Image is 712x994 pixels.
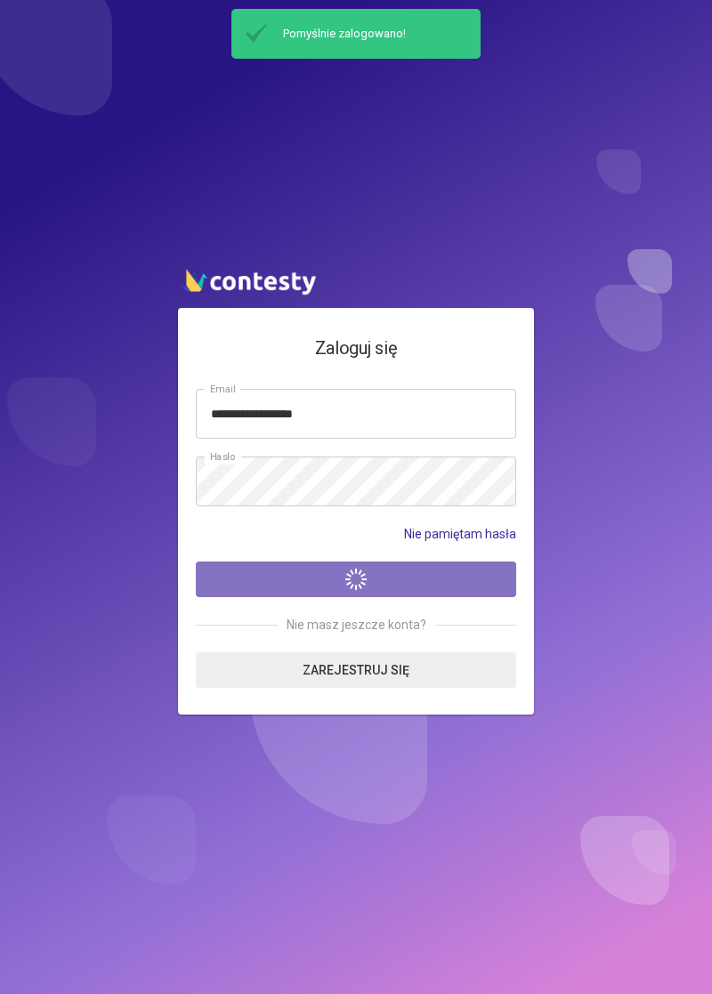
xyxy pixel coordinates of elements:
[196,335,516,362] h4: Zaloguj się
[278,615,435,634] span: Nie masz jeszcze konta?
[196,652,516,688] a: Zarejestruj się
[274,26,473,42] span: Pomyślnie zalogowano!
[178,262,320,299] img: contesty logo
[404,524,516,544] a: Nie pamiętam hasła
